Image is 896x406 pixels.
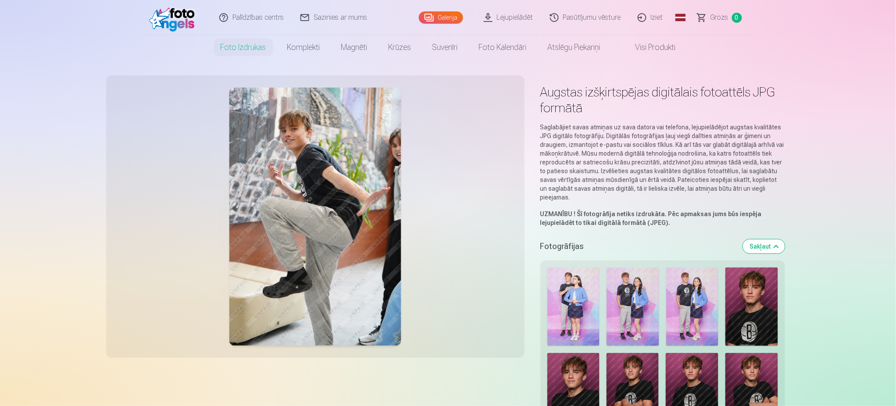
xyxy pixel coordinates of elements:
[540,123,785,202] p: Saglabājiet savas atmiņas uz sava datora vai telefona, lejupielādējot augstas kvalitātes JPG digi...
[422,35,468,60] a: Suvenīri
[331,35,378,60] a: Magnēti
[419,11,463,24] a: Galerija
[540,240,736,253] h5: Fotogrāfijas
[743,239,785,253] button: Sakļaut
[468,35,537,60] a: Foto kalendāri
[378,35,422,60] a: Krūzes
[710,12,728,23] span: Grozs
[537,35,611,60] a: Atslēgu piekariņi
[277,35,331,60] a: Komplekti
[210,35,277,60] a: Foto izdrukas
[540,210,576,217] strong: UZMANĪBU !
[611,35,686,60] a: Visi produkti
[540,84,785,116] h1: Augstas izšķirtspējas digitālais fotoattēls JPG formātā
[149,4,200,32] img: /fa1
[540,210,762,226] strong: Šī fotogrāfija netiks izdrukāta. Pēc apmaksas jums būs iespēja lejupielādēt to tikai digitālā for...
[732,13,742,23] span: 0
